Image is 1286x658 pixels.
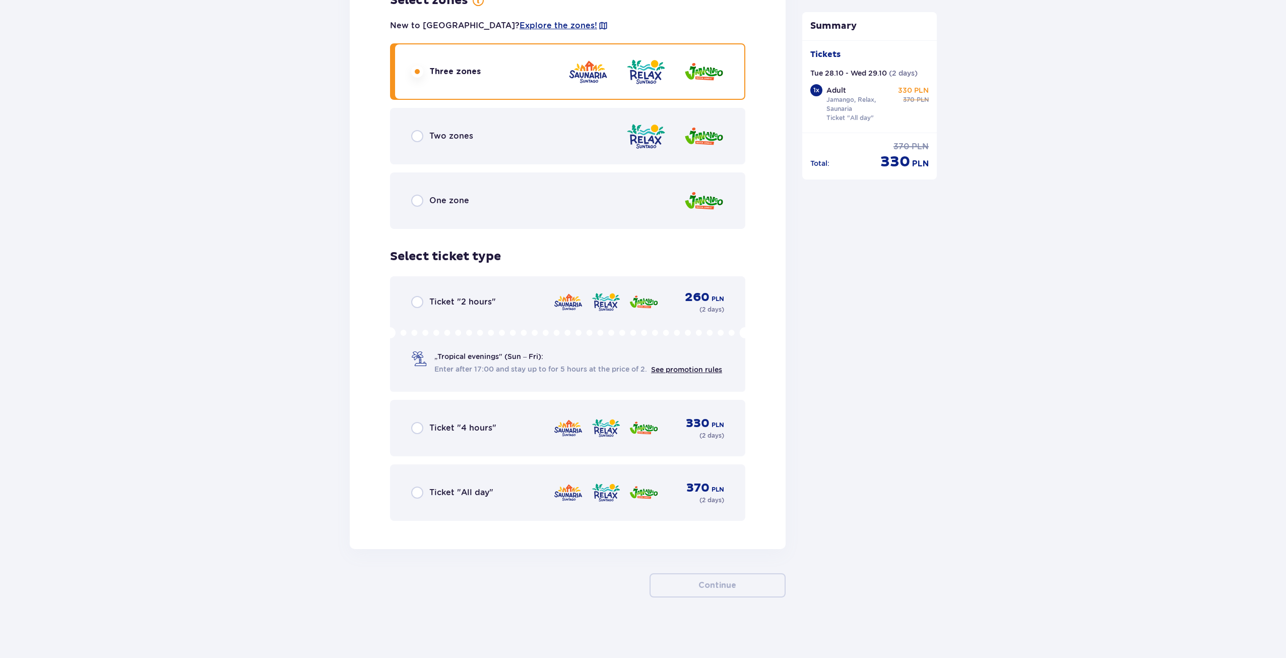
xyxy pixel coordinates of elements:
[429,131,473,142] span: Two zones
[390,249,501,264] h3: Select ticket type
[651,366,722,374] a: See promotion rules
[429,66,481,77] span: Three zones
[917,95,929,104] span: PLN
[591,482,621,503] img: Relax
[712,485,724,494] span: PLN
[699,305,724,314] p: ( 2 days )
[699,496,724,505] p: ( 2 days )
[826,95,896,113] p: Jamango, Relax, Saunaria
[698,580,736,591] p: Continue
[889,68,918,78] p: ( 2 days )
[390,20,608,31] p: New to [GEOGRAPHIC_DATA]?
[903,95,915,104] span: 370
[699,431,724,440] p: ( 2 days )
[629,291,659,313] img: Jamango
[591,291,621,313] img: Relax
[686,416,710,431] span: 330
[684,122,724,151] img: Jamango
[810,84,822,96] div: 1 x
[553,417,583,439] img: Saunaria
[626,122,666,151] img: Relax
[591,417,621,439] img: Relax
[629,417,659,439] img: Jamango
[912,158,929,169] span: PLN
[810,49,841,60] p: Tickets
[810,158,829,168] p: Total :
[434,351,543,362] span: „Tropical evenings" (Sun – Fri):
[686,481,710,496] span: 370
[429,195,469,206] span: One zone
[520,20,597,31] a: Explore the zones!
[553,482,583,503] img: Saunaria
[629,482,659,503] img: Jamango
[826,85,846,95] p: Adult
[429,487,493,498] span: Ticket "All day"
[712,294,724,304] span: PLN
[434,364,647,374] span: Enter after 17:00 and stay up to for 5 hours at the price of 2.
[685,290,710,305] span: 260
[429,296,496,308] span: Ticket "2 hours"
[712,421,724,430] span: PLN
[802,20,937,32] p: Summary
[898,85,929,95] p: 330 PLN
[810,68,887,78] p: Tue 28.10 - Wed 29.10
[553,291,583,313] img: Saunaria
[912,141,929,152] span: PLN
[826,113,874,123] p: Ticket "All day"
[684,57,724,86] img: Jamango
[893,141,910,152] span: 370
[626,57,666,86] img: Relax
[880,152,910,171] span: 330
[650,573,786,597] button: Continue
[568,57,608,86] img: Saunaria
[684,187,724,215] img: Jamango
[429,423,496,434] span: Ticket "4 hours"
